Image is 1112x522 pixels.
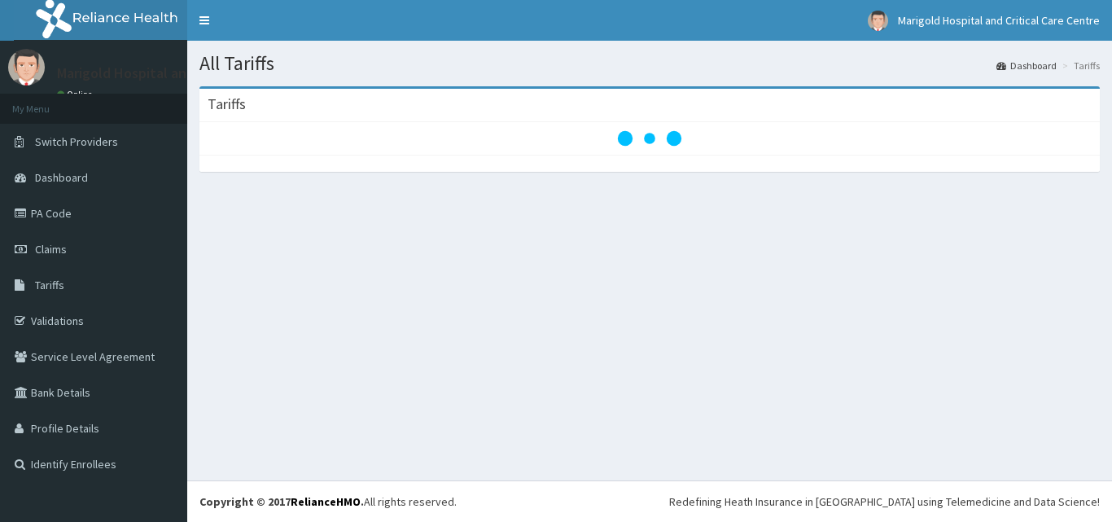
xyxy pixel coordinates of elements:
[669,493,1100,510] div: Redefining Heath Insurance in [GEOGRAPHIC_DATA] using Telemedicine and Data Science!
[35,242,67,257] span: Claims
[996,59,1057,72] a: Dashboard
[35,278,64,292] span: Tariffs
[617,106,682,171] svg: audio-loading
[199,53,1100,74] h1: All Tariffs
[868,11,888,31] img: User Image
[898,13,1100,28] span: Marigold Hospital and Critical Care Centre
[208,97,246,112] h3: Tariffs
[57,89,96,100] a: Online
[187,480,1112,522] footer: All rights reserved.
[57,66,322,81] p: Marigold Hospital and Critical Care Centre
[199,494,364,509] strong: Copyright © 2017 .
[35,170,88,185] span: Dashboard
[291,494,361,509] a: RelianceHMO
[35,134,118,149] span: Switch Providers
[8,49,45,86] img: User Image
[1058,59,1100,72] li: Tariffs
